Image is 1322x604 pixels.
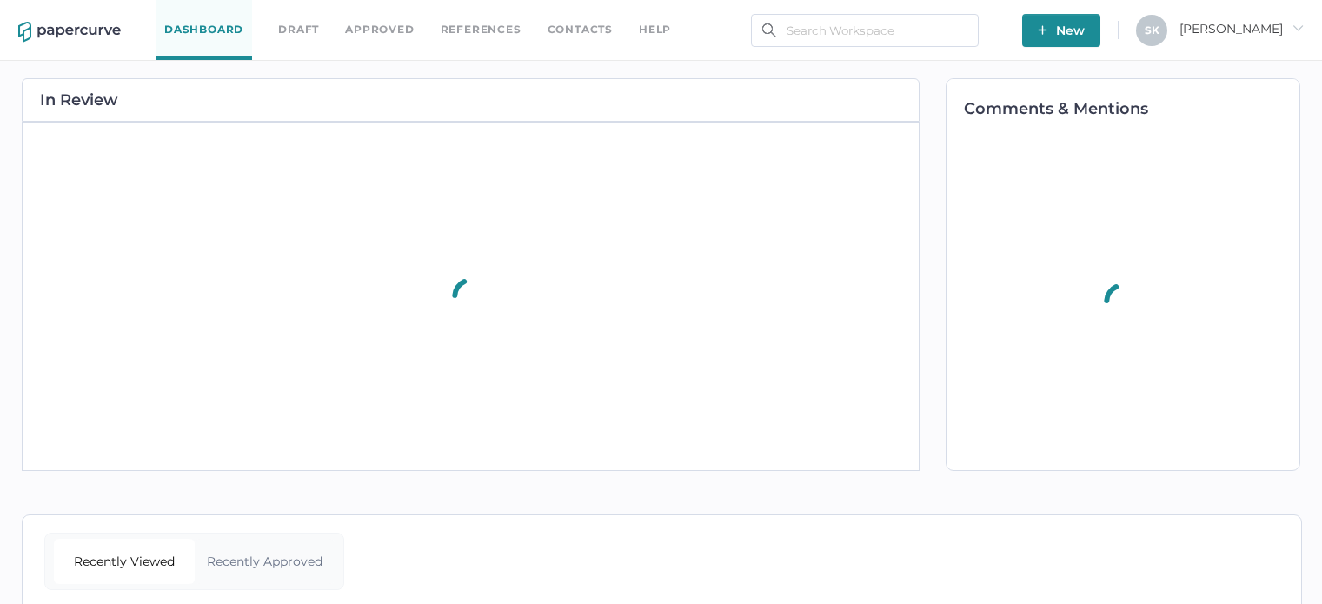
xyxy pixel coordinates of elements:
div: Recently Approved [195,539,335,584]
h2: In Review [40,92,118,108]
img: plus-white.e19ec114.svg [1038,25,1047,35]
button: New [1022,14,1100,47]
a: Draft [278,20,319,39]
div: Recently Viewed [54,539,195,584]
i: arrow_right [1292,22,1304,34]
span: S K [1145,23,1159,37]
input: Search Workspace [751,14,979,47]
div: animation [435,256,507,336]
div: help [639,20,671,39]
img: papercurve-logo-colour.7244d18c.svg [18,22,121,43]
h2: Comments & Mentions [964,101,1299,116]
div: animation [1087,262,1159,342]
span: New [1038,14,1085,47]
a: Approved [345,20,414,39]
a: Contacts [548,20,613,39]
a: References [441,20,521,39]
img: search.bf03fe8b.svg [762,23,776,37]
span: [PERSON_NAME] [1179,21,1304,37]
